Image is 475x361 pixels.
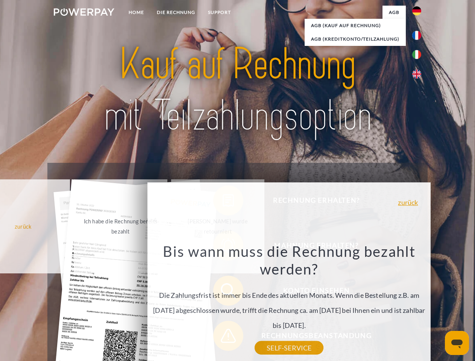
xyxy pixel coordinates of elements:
h3: Bis wann muss die Rechnung bezahlt werden? [152,242,426,278]
a: DIE RECHNUNG [150,6,202,19]
iframe: Schaltfläche zum Öffnen des Messaging-Fensters [445,331,469,355]
img: de [412,6,421,15]
a: Home [122,6,150,19]
a: SUPPORT [202,6,237,19]
a: SELF-SERVICE [255,341,323,355]
img: fr [412,31,421,40]
div: Die Zahlungsfrist ist immer bis Ende des aktuellen Monats. Wenn die Bestellung z.B. am [DATE] abg... [152,242,426,348]
img: en [412,70,421,79]
img: title-powerpay_de.svg [72,36,403,144]
div: Ich habe die Rechnung bereits bezahlt [78,216,163,237]
a: AGB (Kauf auf Rechnung) [305,19,406,32]
img: logo-powerpay-white.svg [54,8,114,16]
a: AGB (Kreditkonto/Teilzahlung) [305,32,406,46]
a: zurück [398,199,418,206]
img: it [412,50,421,59]
a: agb [382,6,406,19]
